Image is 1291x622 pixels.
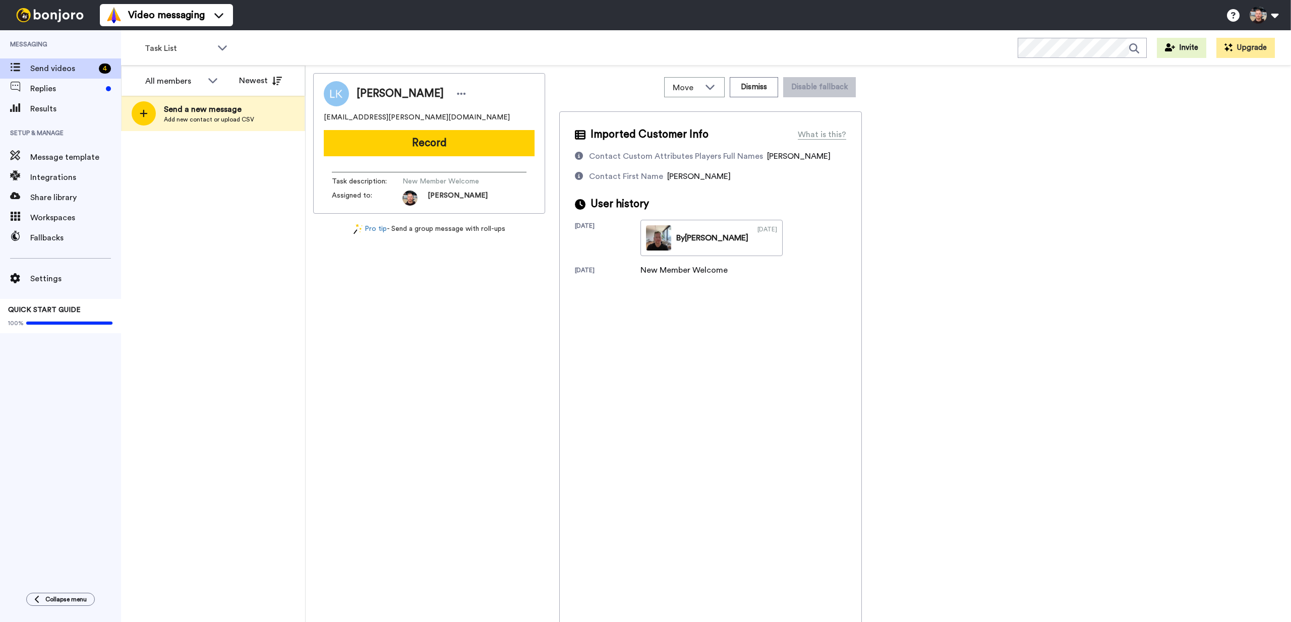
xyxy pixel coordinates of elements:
img: Image of Lise Kaufmann [324,81,349,106]
span: Settings [30,273,121,285]
span: Workspaces [30,212,121,224]
button: Disable fallback [783,77,856,97]
span: New Member Welcome [402,176,498,186]
span: Add new contact or upload CSV [164,115,254,123]
button: Collapse menu [26,593,95,606]
img: bj-logo-header-white.svg [12,8,88,22]
span: Send videos [30,63,95,75]
a: By[PERSON_NAME][DATE] [640,220,783,256]
span: Assigned to: [332,191,402,206]
span: User history [591,197,649,212]
img: magic-wand.svg [354,224,363,234]
span: Task List [145,42,212,54]
div: New Member Welcome [640,264,728,276]
span: Video messaging [128,8,205,22]
div: [DATE] [575,222,640,256]
span: Collapse menu [45,595,87,603]
div: Contact Custom Attributes Players Full Names [589,150,763,162]
div: By [PERSON_NAME] [676,232,748,244]
span: [PERSON_NAME] [767,152,831,160]
span: QUICK START GUIDE [8,306,81,314]
div: All members [145,75,203,87]
span: Fallbacks [30,232,121,244]
a: Pro tip [354,224,387,234]
span: [PERSON_NAME] [667,172,731,180]
span: Imported Customer Info [591,127,709,142]
span: Move [673,82,700,94]
span: Integrations [30,171,121,183]
span: [EMAIL_ADDRESS][PERSON_NAME][DOMAIN_NAME] [324,112,510,122]
button: Upgrade [1216,38,1275,58]
span: 100% [8,319,24,327]
div: [DATE] [575,266,640,276]
span: Share library [30,192,121,204]
span: Results [30,103,121,115]
img: vm-color.svg [106,7,122,23]
div: - Send a group message with roll-ups [313,224,545,234]
div: [DATE] [757,225,777,251]
img: 1fd62181-12db-4cb6-9ab2-8bbd716278d3-1755040870.jpg [402,191,418,206]
button: Record [324,130,535,156]
button: Invite [1157,38,1206,58]
div: Contact First Name [589,170,663,182]
span: Replies [30,83,102,95]
img: 67947986-6486-4a0b-9f21-293d5db48483-thumb.jpg [646,225,671,251]
span: Task description : [332,176,402,186]
span: Message template [30,151,121,163]
button: Newest [231,71,289,91]
span: [PERSON_NAME] [357,86,444,101]
button: Dismiss [730,77,778,97]
span: [PERSON_NAME] [428,191,488,206]
div: 4 [99,64,111,74]
span: Send a new message [164,103,254,115]
div: What is this? [798,129,846,141]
